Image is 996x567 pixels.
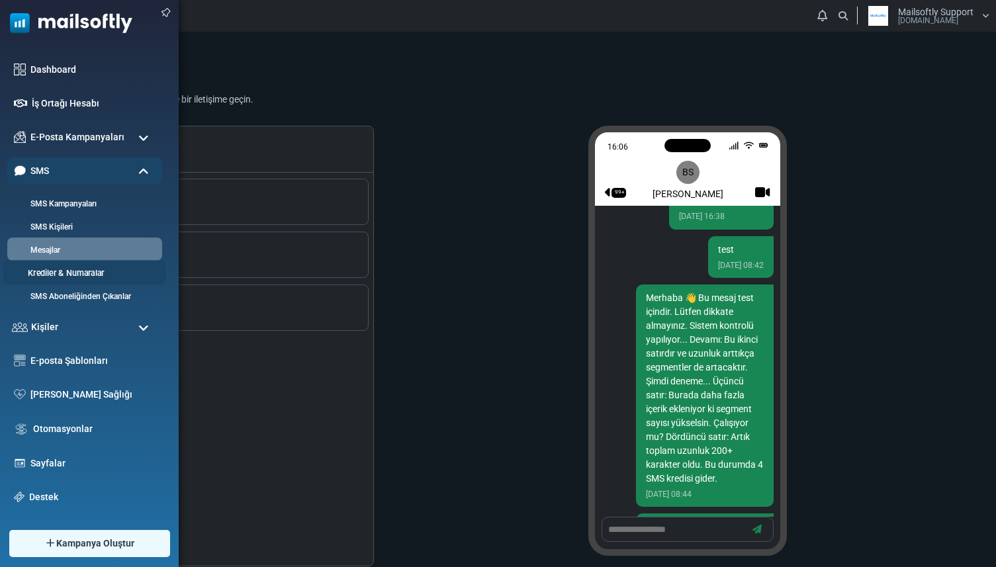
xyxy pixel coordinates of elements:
span: Mailsoftly Support [898,7,973,17]
img: dashboard-icon.svg [14,64,26,75]
small: [DATE] 08:44 [646,488,764,500]
a: SMS Kampanyaları [7,198,159,210]
a: User Logo Mailsoftly Support [DOMAIN_NAME] [862,6,989,26]
a: Sayfalar [30,457,156,470]
div: Merhaba 👋 Bu mesaj test içindir. Lütfen dikkate almayınız. Sistem kontrolü yapılıyor... Devamı: B... [636,284,774,507]
a: SMS Kişileri [7,221,159,233]
img: support-icon.svg [14,492,24,502]
span: [DOMAIN_NAME] [898,17,958,24]
div: test [708,236,774,278]
a: İş Ortağı Hesabı [32,97,156,110]
span: [PHONE_NUMBER] [73,293,361,309]
div: selam test mailsoftly [669,187,774,229]
small: [DATE] 08:42 [718,259,764,271]
div: 16:06 [608,141,723,150]
img: campaigns-icon.png [14,131,26,143]
a: E-posta Şablonları [30,354,156,368]
small: [DATE] 16:38 [679,210,764,222]
span: Son yanıt tarihi: [DATE] [73,309,361,323]
a: SMS Aboneliğinden Çıkanlar [7,290,159,302]
img: landing_pages.svg [14,457,26,469]
img: workflow.svg [14,421,28,437]
img: email-templates-icon.svg [14,355,26,367]
span: E-Posta Kampanyaları [30,130,124,144]
a: Mesajlar [7,244,159,256]
a: [PERSON_NAME] Sağlığı [30,388,156,402]
img: contacts-icon.svg [12,322,28,331]
span: Son yanıt tarihi: [DATE] [73,203,361,217]
img: sms-icon-active.png [14,165,26,177]
a: Otomasyonlar [33,422,156,436]
img: User Logo [862,6,895,26]
span: Kişiler [31,320,58,334]
span: [PHONE_NUMBER] [73,187,361,203]
img: domain-health-icon.svg [14,389,26,400]
span: Son yanıt tarihi: [DATE] [73,256,361,270]
span: Kampanya Oluştur [56,537,134,550]
span: [PHONE_NUMBER] [73,240,361,256]
a: Dashboard [30,63,156,77]
a: Destek [29,490,156,504]
a: Krediler & Numaralar [3,267,162,280]
span: SMS [30,164,49,178]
